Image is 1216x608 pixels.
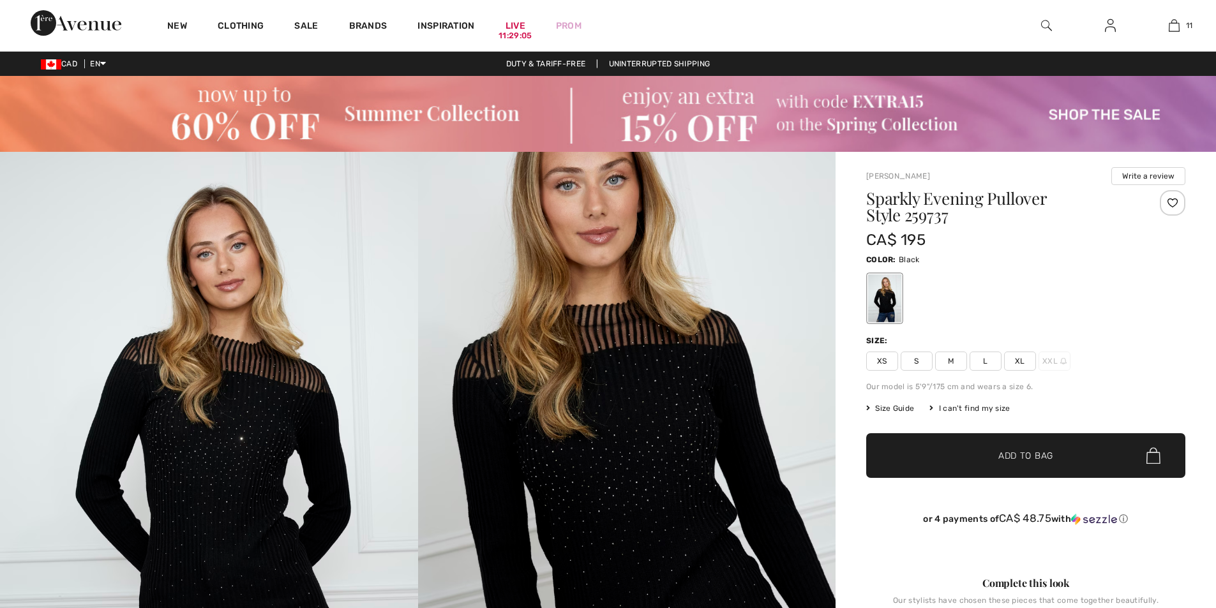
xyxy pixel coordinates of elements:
[866,512,1185,530] div: or 4 payments ofCA$ 48.75withSezzle Click to learn more about Sezzle
[866,255,896,264] span: Color:
[1143,18,1205,33] a: 11
[1004,352,1036,371] span: XL
[1105,18,1116,33] img: My Info
[866,231,926,249] span: CA$ 195
[866,575,1185,591] div: Complete this look
[1041,18,1052,33] img: search the website
[41,59,61,70] img: Canadian Dollar
[935,352,967,371] span: M
[929,403,1010,414] div: I can't find my size
[218,20,264,34] a: Clothing
[999,512,1051,524] span: CA$ 48.75
[1146,447,1160,464] img: Bag.svg
[1071,514,1117,525] img: Sezzle
[868,274,901,322] div: Black
[1039,352,1070,371] span: XXL
[90,59,106,68] span: EN
[31,10,121,36] img: 1ère Avenue
[417,20,474,34] span: Inspiration
[167,20,187,34] a: New
[901,352,933,371] span: S
[866,403,914,414] span: Size Guide
[506,19,525,33] a: Live11:29:05
[1186,20,1193,31] span: 11
[866,172,930,181] a: [PERSON_NAME]
[970,352,1002,371] span: L
[1060,358,1067,364] img: ring-m.svg
[866,512,1185,525] div: or 4 payments of with
[1111,167,1185,185] button: Write a review
[556,19,582,33] a: Prom
[899,255,920,264] span: Black
[866,381,1185,392] div: Our model is 5'9"/175 cm and wears a size 6.
[866,433,1185,478] button: Add to Bag
[499,30,532,42] div: 11:29:05
[998,449,1053,463] span: Add to Bag
[41,59,82,68] span: CAD
[1095,18,1126,34] a: Sign In
[866,352,898,371] span: XS
[866,335,890,346] div: Size:
[294,20,318,34] a: Sale
[1169,18,1180,33] img: My Bag
[349,20,387,34] a: Brands
[866,190,1132,223] h1: Sparkly Evening Pullover Style 259737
